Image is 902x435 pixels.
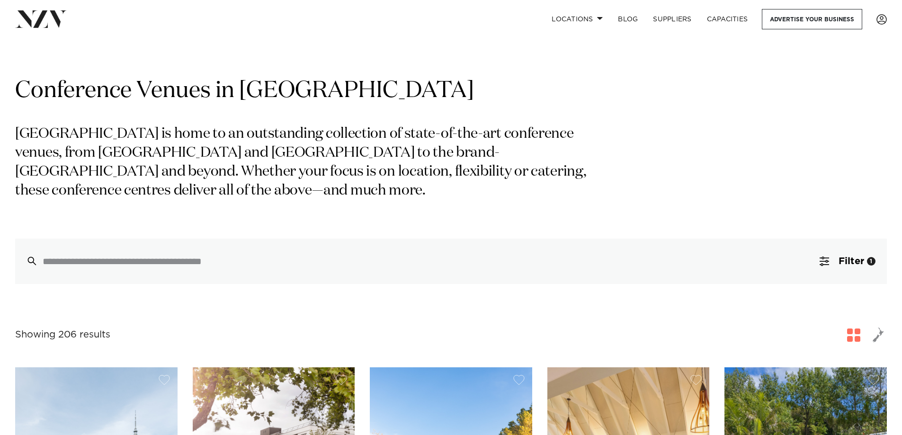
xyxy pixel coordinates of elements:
h1: Conference Venues in [GEOGRAPHIC_DATA] [15,76,887,106]
a: Locations [544,9,610,29]
a: SUPPLIERS [645,9,699,29]
button: Filter1 [808,239,887,284]
div: 1 [867,257,875,266]
a: Advertise your business [762,9,862,29]
a: Capacities [699,9,756,29]
p: [GEOGRAPHIC_DATA] is home to an outstanding collection of state-of-the-art conference venues, fro... [15,125,600,201]
a: BLOG [610,9,645,29]
div: Showing 206 results [15,328,110,342]
img: nzv-logo.png [15,10,67,27]
span: Filter [839,257,864,266]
